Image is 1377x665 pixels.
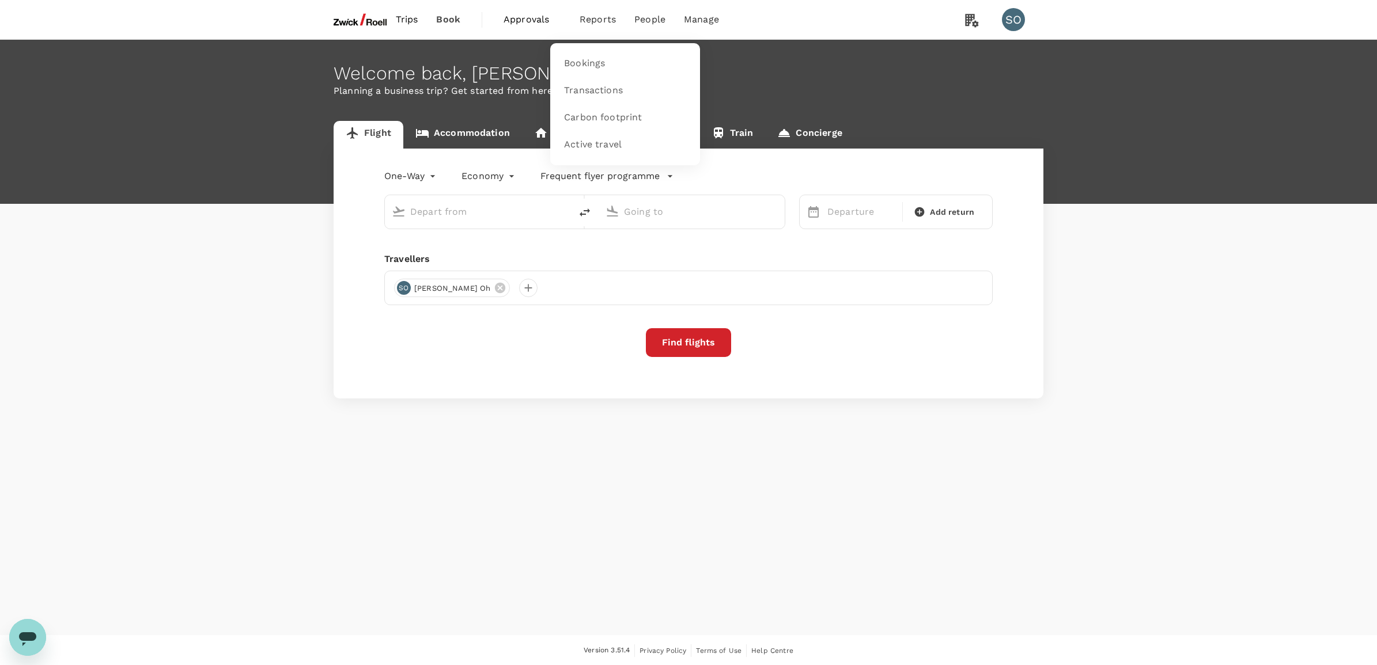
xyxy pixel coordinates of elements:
button: Find flights [646,328,731,357]
div: SO [1002,8,1025,31]
a: Transactions [557,77,693,104]
span: People [634,13,665,26]
span: Terms of Use [696,647,742,655]
p: Frequent flyer programme [540,169,660,183]
a: Train [699,121,766,149]
a: Long stay [522,121,610,149]
button: Open [777,210,779,212]
iframe: Button to launch messaging window [9,619,46,656]
span: Trips [396,13,418,26]
p: Planning a business trip? Get started from here. [334,84,1043,98]
a: Carbon footprint [557,104,693,131]
a: Flight [334,121,403,149]
div: Travellers [384,252,993,266]
span: Approvals [504,13,561,26]
span: Help Centre [751,647,793,655]
span: [PERSON_NAME] Oh [407,283,497,294]
span: Version 3.51.4 [584,645,630,656]
span: Add return [930,206,974,218]
span: Carbon footprint [564,111,642,124]
span: Privacy Policy [640,647,686,655]
div: SO[PERSON_NAME] Oh [394,279,510,297]
span: Reports [580,13,616,26]
input: Depart from [410,203,547,221]
button: Frequent flyer programme [540,169,674,183]
div: Welcome back , [PERSON_NAME] . [334,63,1043,84]
span: Manage [684,13,719,26]
button: Open [563,210,565,212]
div: SO [397,281,411,295]
a: Concierge [765,121,854,149]
a: Terms of Use [696,644,742,657]
a: Active travel [557,131,693,158]
span: Book [436,13,460,26]
div: Economy [461,167,517,185]
a: Accommodation [403,121,522,149]
input: Going to [624,203,761,221]
a: Bookings [557,50,693,77]
span: Transactions [564,84,623,97]
button: delete [571,199,599,226]
span: Active travel [564,138,622,151]
img: ZwickRoell Pte. Ltd. [334,7,387,32]
div: One-Way [384,167,438,185]
a: Privacy Policy [640,644,686,657]
span: Bookings [564,57,605,70]
a: Help Centre [751,644,793,657]
p: Departure [827,205,895,219]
